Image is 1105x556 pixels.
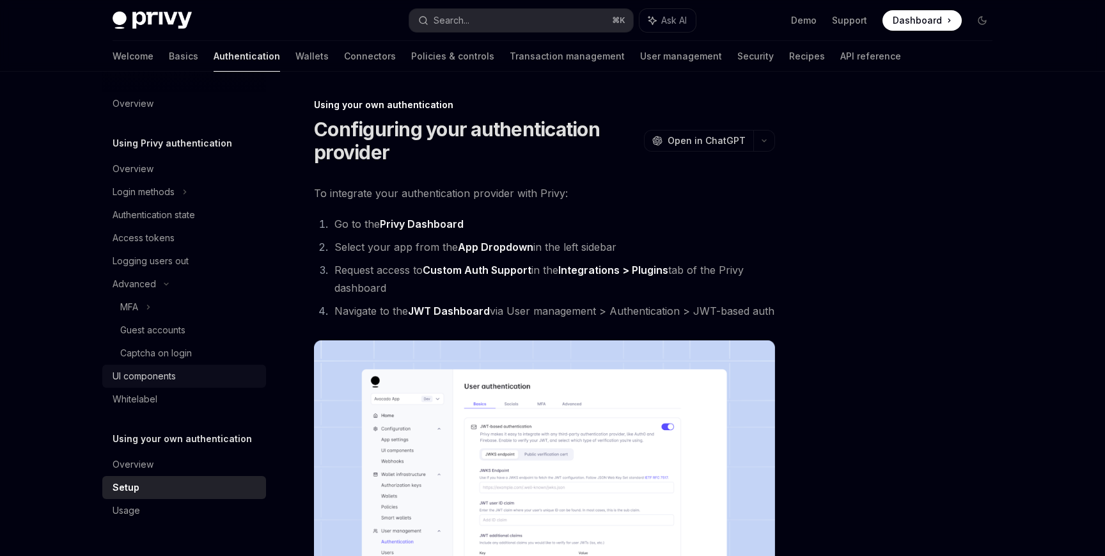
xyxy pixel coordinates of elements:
[832,14,867,27] a: Support
[113,96,153,111] div: Overview
[102,203,266,226] a: Authentication state
[113,253,189,269] div: Logging users out
[113,457,153,472] div: Overview
[113,12,192,29] img: dark logo
[113,184,175,200] div: Login methods
[169,41,198,72] a: Basics
[102,342,266,365] a: Captcha on login
[644,130,753,152] button: Open in ChatGPT
[102,250,266,273] a: Logging users out
[295,41,329,72] a: Wallets
[113,161,153,177] div: Overview
[639,9,696,32] button: Ask AI
[214,41,280,72] a: Authentication
[113,480,139,495] div: Setup
[102,319,266,342] a: Guest accounts
[331,215,775,233] li: Go to the
[331,302,775,320] li: Navigate to the via User management > Authentication > JWT-based auth
[102,388,266,411] a: Whitelabel
[102,499,266,522] a: Usage
[612,15,625,26] span: ⌘ K
[791,14,817,27] a: Demo
[102,157,266,180] a: Overview
[380,218,464,231] a: Privy Dashboard
[882,10,962,31] a: Dashboard
[510,41,625,72] a: Transaction management
[113,136,232,151] h5: Using Privy authentication
[102,226,266,250] a: Access tokens
[120,322,185,338] div: Guest accounts
[331,238,775,256] li: Select your app from the in the left sidebar
[789,41,825,72] a: Recipes
[380,218,464,230] strong: Privy Dashboard
[668,134,746,147] span: Open in ChatGPT
[558,264,668,277] a: Integrations > Plugins
[458,241,533,253] strong: App Dropdown
[840,41,901,72] a: API reference
[120,299,138,315] div: MFA
[640,41,722,72] a: User management
[113,207,195,223] div: Authentication state
[972,10,992,31] button: Toggle dark mode
[113,392,157,407] div: Whitelabel
[120,346,192,361] div: Captcha on login
[113,369,176,384] div: UI components
[408,305,490,318] a: JWT Dashboard
[893,14,942,27] span: Dashboard
[409,9,633,32] button: Search...⌘K
[314,184,775,202] span: To integrate your authentication provider with Privy:
[113,503,140,518] div: Usage
[344,41,396,72] a: Connectors
[331,261,775,297] li: Request access to in the tab of the Privy dashboard
[102,365,266,388] a: UI components
[423,264,531,276] strong: Custom Auth Support
[737,41,774,72] a: Security
[314,118,639,164] h1: Configuring your authentication provider
[102,92,266,115] a: Overview
[102,453,266,476] a: Overview
[102,476,266,499] a: Setup
[661,14,687,27] span: Ask AI
[434,13,469,28] div: Search...
[113,230,175,246] div: Access tokens
[411,41,494,72] a: Policies & controls
[314,99,775,111] div: Using your own authentication
[113,431,252,447] h5: Using your own authentication
[113,276,156,292] div: Advanced
[113,41,153,72] a: Welcome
